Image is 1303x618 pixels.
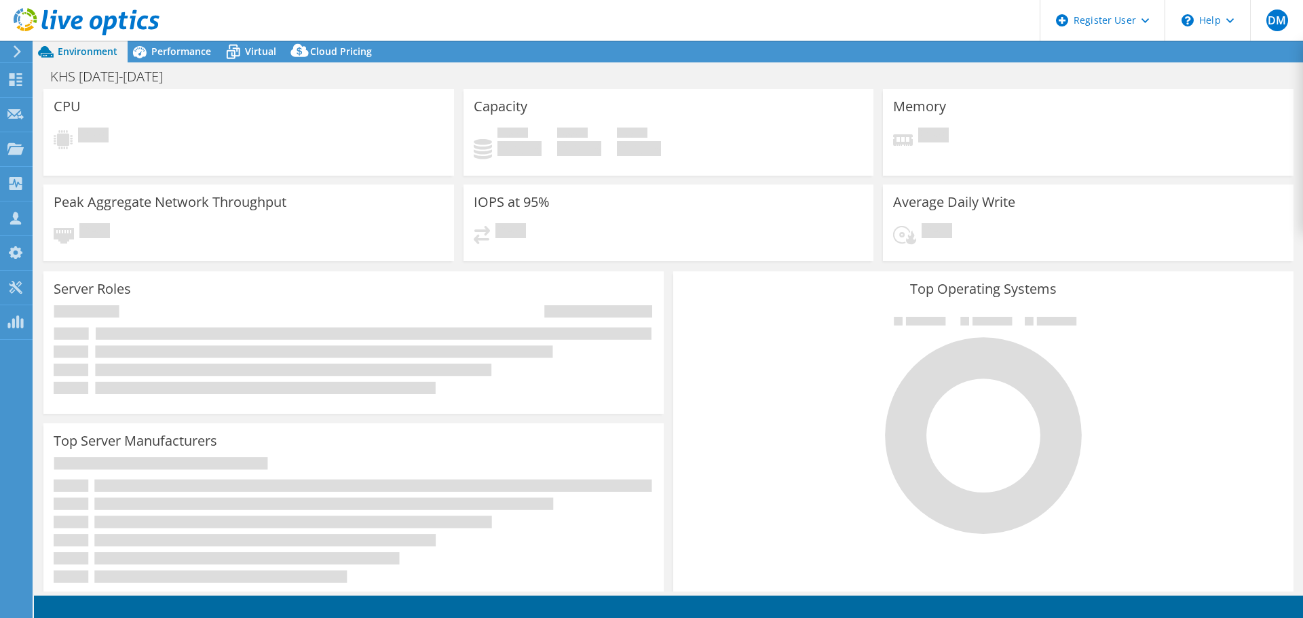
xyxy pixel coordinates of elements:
[497,141,542,156] h4: 0 GiB
[79,223,110,242] span: Pending
[474,195,550,210] h3: IOPS at 95%
[310,45,372,58] span: Cloud Pricing
[617,128,647,141] span: Total
[54,195,286,210] h3: Peak Aggregate Network Throughput
[557,141,601,156] h4: 0 GiB
[54,433,217,448] h3: Top Server Manufacturers
[922,223,952,242] span: Pending
[1182,14,1194,26] svg: \n
[54,282,131,296] h3: Server Roles
[557,128,588,141] span: Free
[918,128,949,146] span: Pending
[893,195,1015,210] h3: Average Daily Write
[1266,9,1288,31] span: DM
[474,99,527,114] h3: Capacity
[617,141,661,156] h4: 0 GiB
[54,99,81,114] h3: CPU
[893,99,946,114] h3: Memory
[78,128,109,146] span: Pending
[58,45,117,58] span: Environment
[44,69,184,84] h1: KHS [DATE]-[DATE]
[495,223,526,242] span: Pending
[497,128,528,141] span: Used
[151,45,211,58] span: Performance
[245,45,276,58] span: Virtual
[683,282,1283,296] h3: Top Operating Systems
